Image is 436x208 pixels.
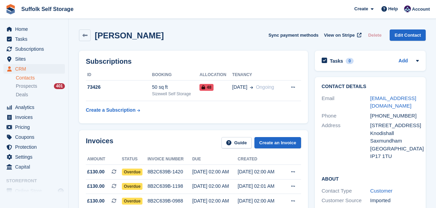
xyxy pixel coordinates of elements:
div: 8B2C639B-1420 [148,168,192,175]
th: Allocation [199,70,232,81]
div: 50 sq ft [152,84,200,91]
h2: Contact Details [322,84,419,89]
a: Customer [370,188,392,194]
div: 0 [346,58,354,64]
h2: [PERSON_NAME] [95,31,164,40]
a: Create an Invoice [254,137,301,148]
span: Coupons [15,132,56,142]
span: Prospects [16,83,37,89]
div: [DATE] 02:00 AM [192,197,238,205]
span: Online Store [15,186,56,196]
a: menu [3,122,65,132]
a: menu [3,142,65,152]
th: Due [192,154,238,165]
div: 8B2C639B-1198 [148,183,192,190]
span: View on Stripe [324,32,355,39]
h2: Invoices [86,137,113,148]
div: [DATE] 02:01 AM [238,183,283,190]
span: Storefront [6,178,68,184]
a: menu [3,186,65,196]
span: £130.00 [87,197,105,205]
span: Capital [15,162,56,172]
span: Ongoing [256,84,274,90]
span: Home [15,24,56,34]
span: Subscriptions [15,44,56,54]
button: Sync payment methods [268,29,319,41]
div: IP17 1TU [370,152,419,160]
span: £130.00 [87,183,105,190]
span: Tasks [15,34,56,44]
span: £130.00 [87,168,105,175]
img: stora-icon-8386f47178a22dfd0bd8f6a31ec36ba5ce8667c1dd55bd0f319d3a0aa187defe.svg [5,4,16,14]
div: Email [322,95,370,110]
th: Tenancy [232,70,283,81]
a: menu [3,54,65,64]
div: 8B2C639B-0988 [148,197,192,205]
a: [EMAIL_ADDRESS][DOMAIN_NAME] [370,95,416,109]
button: Delete [365,29,384,41]
div: [DATE] 02:00 AM [238,197,283,205]
div: [DATE] 02:00 AM [192,183,238,190]
span: CRM [15,64,56,74]
th: Amount [86,154,122,165]
a: Create a Subscription [86,104,140,117]
div: [DATE] 02:00 AM [238,168,283,175]
a: Add [399,57,408,65]
a: menu [3,152,65,162]
div: Address [322,122,370,160]
div: [DATE] 02:00 AM [192,168,238,175]
span: Sites [15,54,56,64]
div: 401 [54,83,65,89]
span: Settings [15,152,56,162]
th: Created [238,154,283,165]
div: Knodishall [370,130,419,137]
a: menu [3,44,65,54]
a: menu [3,132,65,142]
a: Suffolk Self Storage [19,3,76,15]
a: Prospects 401 [16,83,65,90]
span: 48 [199,84,213,91]
div: Create a Subscription [86,107,136,114]
div: Phone [322,112,370,120]
span: Create [354,5,368,12]
span: Protection [15,142,56,152]
h2: Subscriptions [86,58,301,65]
div: Saxmundham [370,137,419,145]
span: Help [388,5,398,12]
th: Booking [152,70,200,81]
a: View on Stripe [321,29,363,41]
span: Analytics [15,102,56,112]
span: Overdue [122,183,143,190]
div: Imported [370,197,419,205]
a: menu [3,162,65,172]
a: Guide [221,137,252,148]
a: menu [3,34,65,44]
span: Invoices [15,112,56,122]
div: Customer Source [322,197,370,205]
div: [GEOGRAPHIC_DATA] [370,145,419,153]
span: Deals [16,91,28,98]
span: Account [412,6,430,13]
a: Contacts [16,75,65,81]
a: Deals [16,91,65,98]
div: Sizewell Self Storage [152,91,200,97]
a: menu [3,112,65,122]
a: Edit Contact [390,29,426,41]
th: ID [86,70,152,81]
a: menu [3,64,65,74]
h2: Tasks [330,58,343,64]
span: Overdue [122,198,143,205]
span: Pricing [15,122,56,132]
th: Status [122,154,148,165]
div: 73426 [86,84,152,91]
div: [PHONE_NUMBER] [370,112,419,120]
a: Preview store [57,187,65,195]
div: [STREET_ADDRESS] [370,122,419,130]
img: William Notcutt [404,5,411,12]
span: [DATE] [232,84,247,91]
h2: About [322,175,419,182]
th: Invoice number [148,154,192,165]
a: menu [3,102,65,112]
a: menu [3,24,65,34]
div: Contact Type [322,187,370,195]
